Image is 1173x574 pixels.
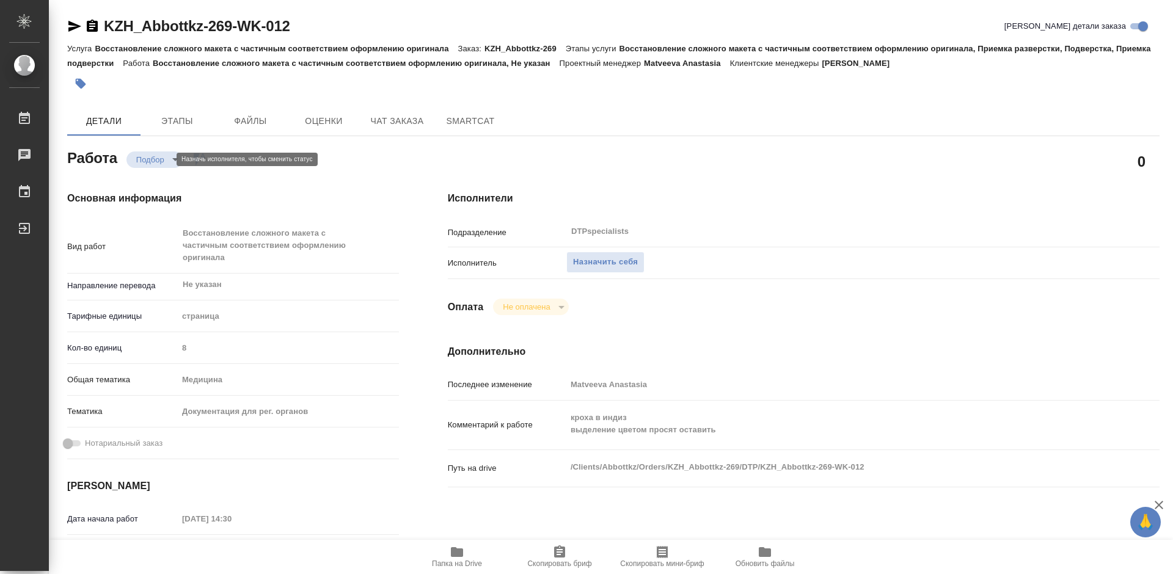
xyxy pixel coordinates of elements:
span: 🙏 [1135,509,1156,535]
h2: 0 [1138,151,1146,172]
span: Оценки [294,114,353,129]
p: Подразделение [448,227,566,239]
p: Восстановление сложного макета с частичным соответствием оформлению оригинала, Приемка разверстки... [67,44,1151,68]
p: Восстановление сложного макета с частичным соответствием оформлению оригинала [95,44,458,53]
span: Детали [75,114,133,129]
p: Путь на drive [448,462,566,474]
span: Папка на Drive [432,559,482,568]
p: Заказ: [458,44,484,53]
button: Скопировать ссылку [85,19,100,34]
span: Этапы [148,114,206,129]
p: KZH_Abbottkz-269 [484,44,566,53]
button: Скопировать ссылку для ЯМессенджера [67,19,82,34]
p: Вид работ [67,241,178,253]
div: страница [178,306,399,327]
textarea: кроха в индиз выделение цветом просят оставить [566,407,1100,440]
h4: Исполнители [448,191,1160,206]
span: Обновить файлы [736,559,795,568]
a: KZH_Abbottkz-269-WK-012 [104,18,290,34]
button: Добавить тэг [67,70,94,97]
button: Подбор [133,154,168,165]
p: [PERSON_NAME] [822,59,899,68]
div: Подбор [126,151,183,168]
p: Дата начала работ [67,513,178,525]
span: Нотариальный заказ [85,437,163,449]
p: Восстановление сложного макета с частичным соответствием оформлению оригинала, Не указан [153,59,560,68]
button: 🙏 [1130,507,1161,537]
h2: Работа [67,146,117,168]
p: Последнее изменение [448,379,566,391]
p: Кол-во единиц [67,342,178,354]
span: [PERSON_NAME] детали заказа [1004,20,1126,32]
h4: Основная информация [67,191,399,206]
textarea: /Clients/Abbottkz/Orders/KZH_Abbottkz-269/DTP/KZH_Abbottkz-269-WK-012 [566,457,1100,478]
span: SmartCat [441,114,500,129]
button: Не оплачена [499,302,554,312]
input: Пустое поле [566,376,1100,393]
div: Документация для рег. органов [178,401,399,422]
div: Медицина [178,369,399,390]
h4: Дополнительно [448,344,1160,359]
button: Скопировать бриф [508,540,611,574]
p: Проектный менеджер [560,59,644,68]
p: Комментарий к работе [448,419,566,431]
p: Общая тематика [67,374,178,386]
p: Услуга [67,44,95,53]
button: Папка на Drive [406,540,508,574]
span: Файлы [221,114,280,129]
button: Скопировать мини-бриф [611,540,714,574]
button: Обновить файлы [714,540,816,574]
input: Пустое поле [178,339,399,357]
p: Этапы услуги [566,44,619,53]
p: Направление перевода [67,280,178,292]
h4: Оплата [448,300,484,314]
div: Подбор [493,299,568,315]
p: Работа [123,59,153,68]
span: Назначить себя [573,255,638,269]
p: Matveeva Anastasia [644,59,730,68]
p: Тематика [67,405,178,418]
span: Скопировать бриф [527,559,591,568]
p: Исполнитель [448,257,566,269]
h4: [PERSON_NAME] [67,479,399,493]
span: Чат заказа [368,114,426,129]
p: Клиентские менеджеры [730,59,822,68]
input: Пустое поле [178,510,285,528]
button: Назначить себя [566,252,645,273]
span: Скопировать мини-бриф [620,559,704,568]
p: Тарифные единицы [67,310,178,322]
